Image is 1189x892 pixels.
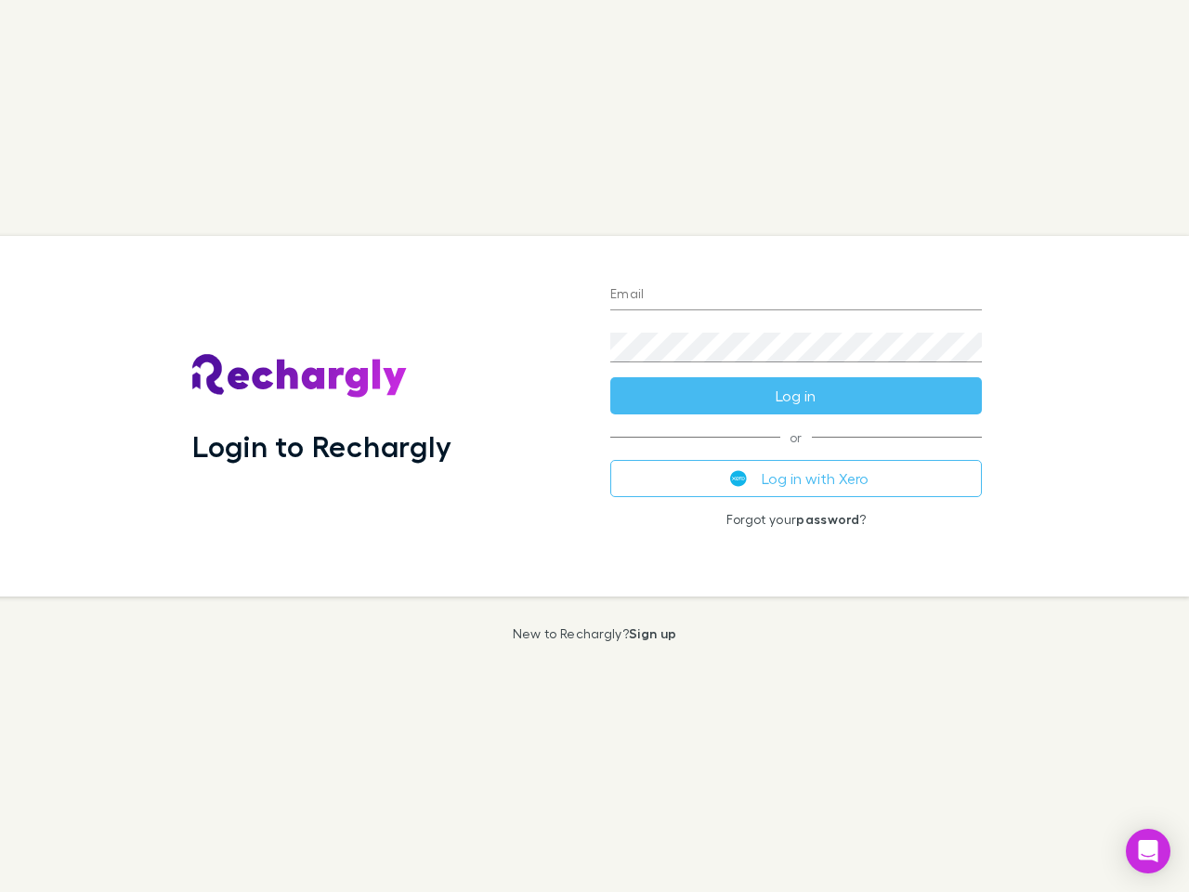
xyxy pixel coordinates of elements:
p: Forgot your ? [610,512,982,527]
a: Sign up [629,625,676,641]
h1: Login to Rechargly [192,428,451,464]
button: Log in [610,377,982,414]
button: Log in with Xero [610,460,982,497]
div: Open Intercom Messenger [1126,829,1170,873]
img: Xero's logo [730,470,747,487]
a: password [796,511,859,527]
p: New to Rechargly? [513,626,677,641]
img: Rechargly's Logo [192,354,408,399]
